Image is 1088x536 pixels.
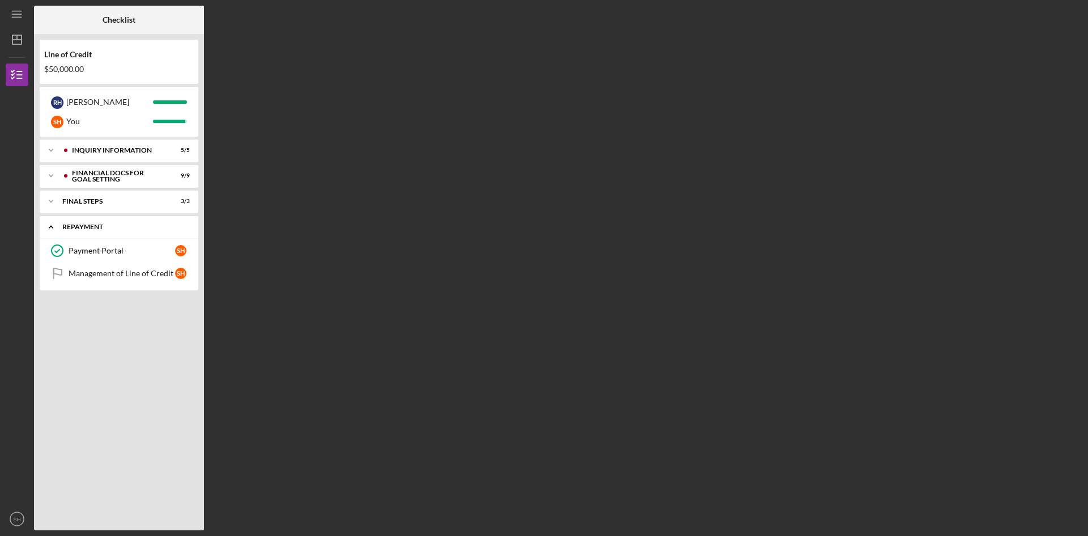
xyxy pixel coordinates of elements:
[62,223,184,230] div: Repayment
[72,147,161,154] div: INQUIRY INFORMATION
[103,15,135,24] b: Checklist
[44,65,194,74] div: $50,000.00
[169,198,190,205] div: 3 / 3
[44,50,194,59] div: Line of Credit
[51,116,63,128] div: S H
[169,172,190,179] div: 9 / 9
[66,92,153,112] div: [PERSON_NAME]
[51,96,63,109] div: R H
[175,268,186,279] div: S H
[6,508,28,530] button: SH
[45,239,193,262] a: Payment PortalSH
[169,147,190,154] div: 5 / 5
[66,112,153,131] div: You
[62,198,161,205] div: FINAL STEPS
[13,516,20,522] text: SH
[45,262,193,285] a: Management of Line of CreditSH
[69,269,175,278] div: Management of Line of Credit
[72,170,161,183] div: Financial Docs for Goal Setting
[175,245,186,256] div: S H
[69,246,175,255] div: Payment Portal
